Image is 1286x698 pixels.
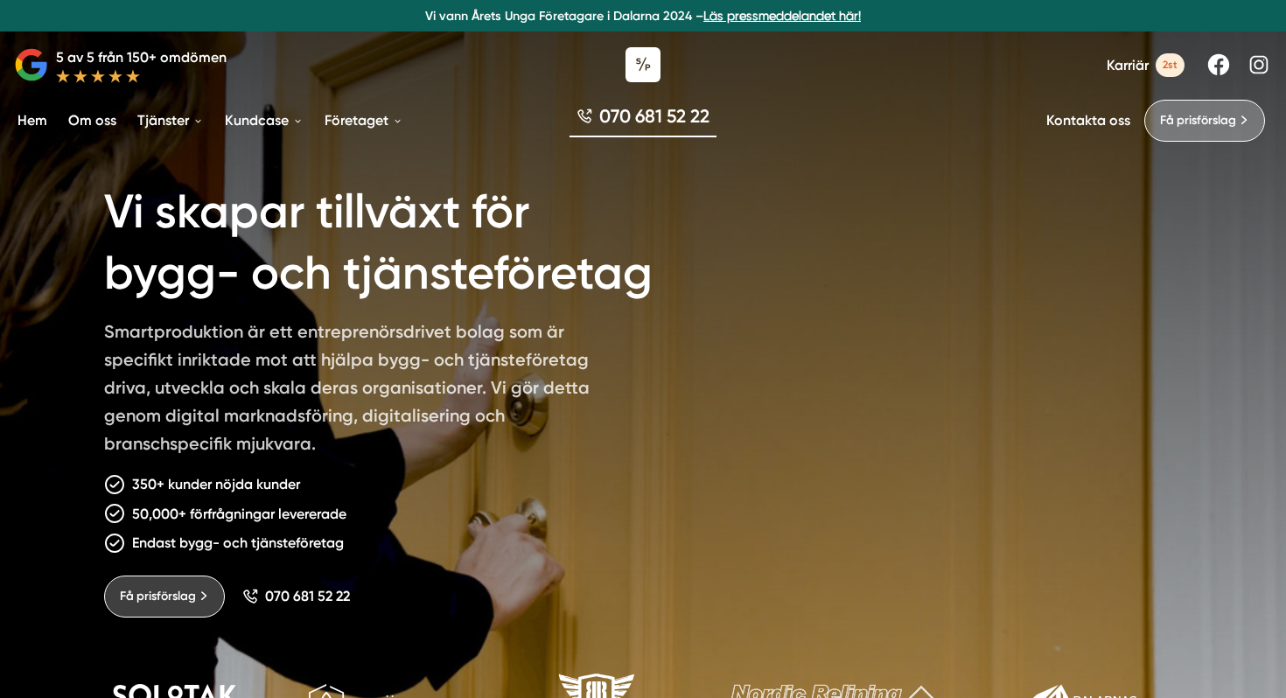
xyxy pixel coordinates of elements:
[104,576,225,618] a: Få prisförslag
[134,98,207,143] a: Tjänster
[1156,53,1185,77] span: 2st
[1046,112,1130,129] a: Kontakta oss
[104,318,608,464] p: Smartproduktion är ett entreprenörsdrivet bolag som är specifikt inriktade mot att hjälpa bygg- o...
[242,588,350,604] a: 070 681 52 22
[1107,53,1185,77] a: Karriär 2st
[570,103,716,137] a: 070 681 52 22
[1107,57,1149,73] span: Karriär
[1160,111,1236,130] span: Få prisförslag
[132,503,346,525] p: 50,000+ förfrågningar levererade
[132,532,344,554] p: Endast bygg- och tjänsteföretag
[104,161,716,318] h1: Vi skapar tillväxt för bygg- och tjänsteföretag
[1144,100,1265,142] a: Få prisförslag
[221,98,307,143] a: Kundcase
[703,9,861,23] a: Läs pressmeddelandet här!
[120,587,196,606] span: Få prisförslag
[132,473,300,495] p: 350+ kunder nöjda kunder
[56,46,227,68] p: 5 av 5 från 150+ omdömen
[7,7,1279,24] p: Vi vann Årets Unga Företagare i Dalarna 2024 –
[14,98,51,143] a: Hem
[599,103,709,129] span: 070 681 52 22
[65,98,120,143] a: Om oss
[321,98,407,143] a: Företaget
[265,588,350,604] span: 070 681 52 22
